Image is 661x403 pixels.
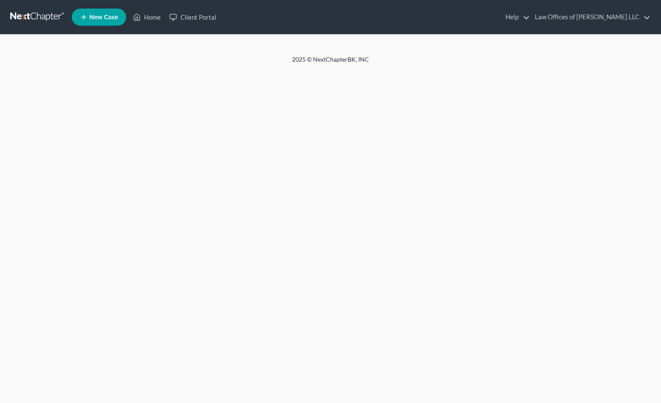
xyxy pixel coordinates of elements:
a: Home [129,9,165,25]
a: Client Portal [165,9,221,25]
a: Law Offices of [PERSON_NAME] LLC [531,9,650,25]
new-legal-case-button: New Case [72,9,126,26]
div: 2025 © NextChapterBK, INC [87,55,574,71]
a: Help [501,9,530,25]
